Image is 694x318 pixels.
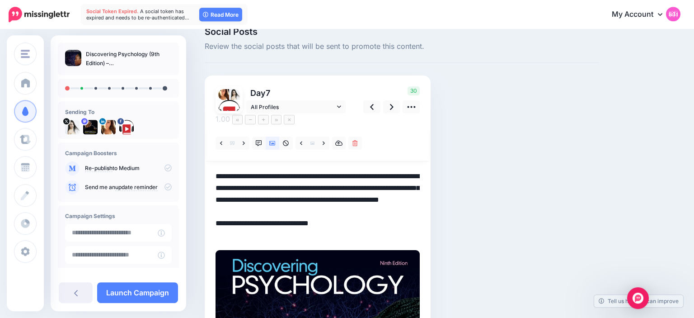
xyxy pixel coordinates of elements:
a: All Profiles [246,100,346,114]
a: My Account [603,4,680,26]
h4: Sending To [65,109,172,115]
a: Re-publish [85,165,113,172]
p: Send me an [85,183,172,191]
img: tSvj_Osu-58146.jpg [65,120,80,134]
a: Read More [199,8,242,21]
a: Tell us how we can improve [594,295,683,307]
img: 1537218439639-55706.png [218,89,229,100]
div: Open Intercom Messenger [627,287,649,309]
a: update reminder [115,184,158,191]
p: to Medium [85,164,172,172]
span: Social Token Expired. [86,8,139,14]
span: All Profiles [251,102,335,112]
img: 307443043_482319977280263_5046162966333289374_n-bsa149661.png [119,120,134,134]
span: 30 [408,86,420,95]
span: A social token has expired and needs to be re-authenticated… [86,8,189,21]
img: menu.png [21,50,30,58]
span: Social Posts [205,27,599,36]
img: tSvj_Osu-58146.jpg [229,89,240,100]
img: 307443043_482319977280263_5046162966333289374_n-bsa149661.png [218,100,240,122]
img: Missinglettr [9,7,70,22]
h4: Campaign Boosters [65,150,172,157]
h4: Campaign Settings [65,213,172,219]
p: Discovering Psychology (9th Edition) – [PERSON_NAME]/[PERSON_NAME] – eBook [86,50,177,68]
span: Review the social posts that will be sent to promote this content. [205,41,599,52]
span: 7 [266,88,270,98]
img: 1537218439639-55706.png [101,120,116,134]
img: 802740b3fb02512f-84599.jpg [83,120,98,134]
img: b95b13a384994daeb96ae1639881ab80_thumb.jpg [65,50,81,66]
p: Day [246,86,347,100]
